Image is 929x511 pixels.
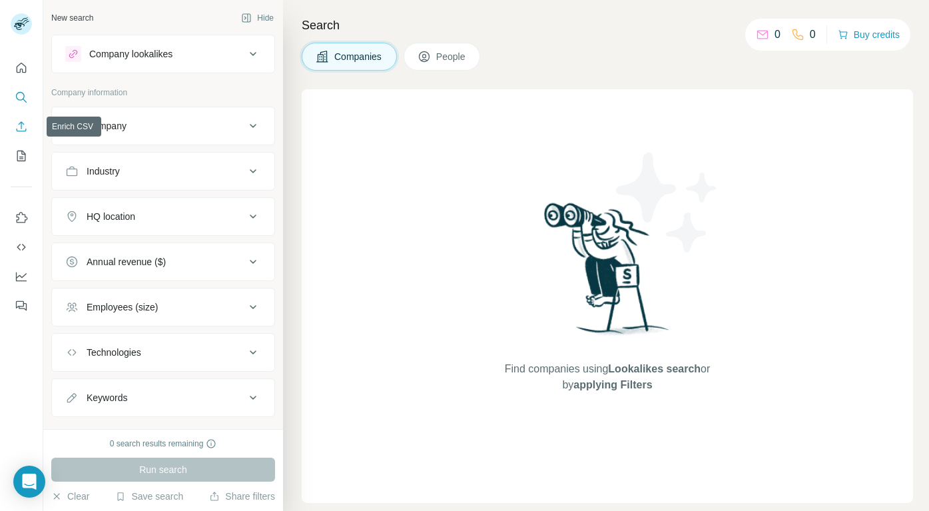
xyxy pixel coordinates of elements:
[607,143,727,262] img: Surfe Illustration - Stars
[52,336,274,368] button: Technologies
[52,38,274,70] button: Company lookalikes
[11,294,32,318] button: Feedback
[51,12,93,24] div: New search
[11,264,32,288] button: Dashboard
[232,8,283,28] button: Hide
[87,119,127,133] div: Company
[11,115,32,139] button: Enrich CSV
[52,110,274,142] button: Company
[11,85,32,109] button: Search
[87,255,166,268] div: Annual revenue ($)
[573,379,652,390] span: applying Filters
[87,300,158,314] div: Employees (size)
[52,201,274,233] button: HQ location
[538,199,677,348] img: Surfe Illustration - Woman searching with binoculars
[52,382,274,414] button: Keywords
[608,363,701,374] span: Lookalikes search
[51,490,89,503] button: Clear
[87,165,120,178] div: Industry
[87,391,127,404] div: Keywords
[501,361,714,393] span: Find companies using or by
[110,438,217,450] div: 0 search results remaining
[13,466,45,498] div: Open Intercom Messenger
[87,346,141,359] div: Technologies
[11,144,32,168] button: My lists
[51,87,275,99] p: Company information
[115,490,183,503] button: Save search
[52,155,274,187] button: Industry
[52,291,274,323] button: Employees (size)
[87,210,135,223] div: HQ location
[52,246,274,278] button: Annual revenue ($)
[838,25,900,44] button: Buy credits
[11,206,32,230] button: Use Surfe on LinkedIn
[810,27,816,43] p: 0
[436,50,467,63] span: People
[302,16,913,35] h4: Search
[11,56,32,80] button: Quick start
[89,47,172,61] div: Company lookalikes
[334,50,383,63] span: Companies
[11,235,32,259] button: Use Surfe API
[209,490,275,503] button: Share filters
[774,27,780,43] p: 0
